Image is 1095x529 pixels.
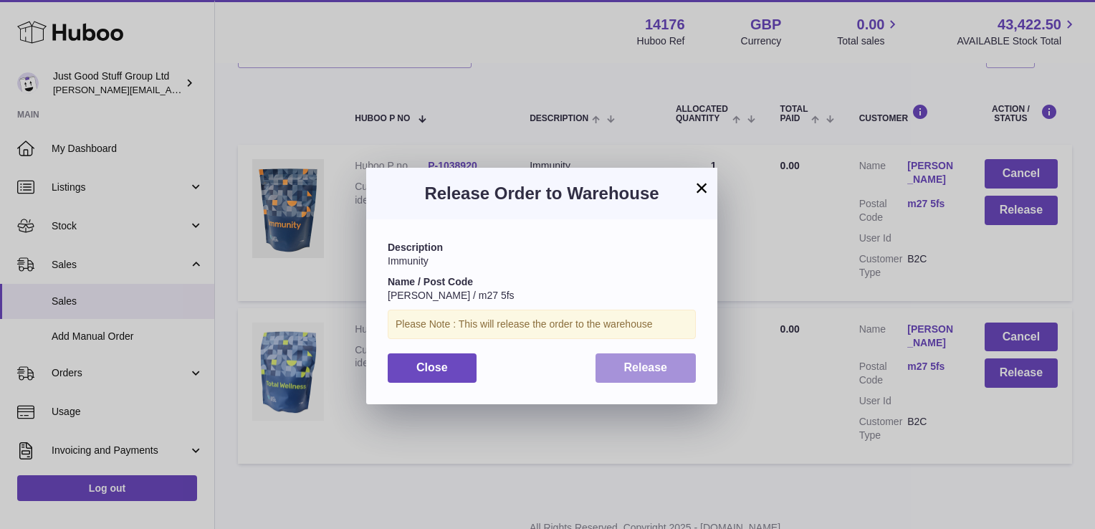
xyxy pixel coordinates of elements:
span: Close [416,361,448,373]
div: Please Note : This will release the order to the warehouse [388,310,696,339]
h3: Release Order to Warehouse [388,182,696,205]
span: [PERSON_NAME] / m27 5fs [388,290,515,301]
button: Close [388,353,477,383]
button: Release [596,353,697,383]
span: Immunity [388,255,429,267]
strong: Description [388,242,443,253]
span: Release [624,361,668,373]
strong: Name / Post Code [388,276,473,287]
button: × [693,179,710,196]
